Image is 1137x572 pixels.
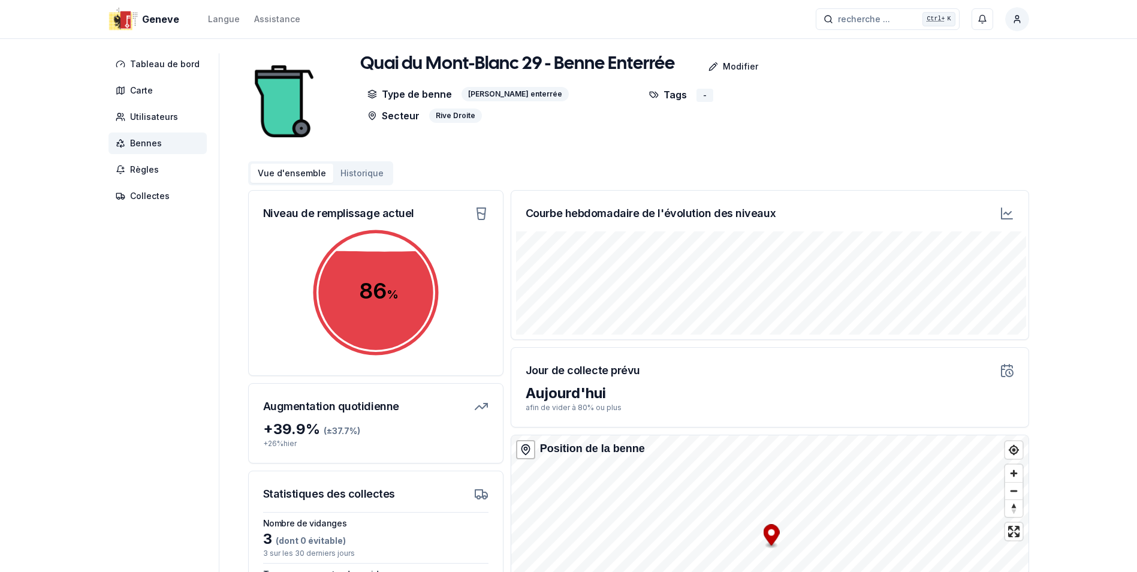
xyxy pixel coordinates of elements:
p: Type de benne [367,87,452,101]
button: Enter fullscreen [1005,523,1023,540]
a: Utilisateurs [108,106,212,128]
span: Tableau de bord [130,58,200,70]
a: Geneve [108,12,184,26]
div: + 39.9 % [263,420,488,439]
span: recherche ... [838,13,890,25]
span: Carte [130,85,153,97]
button: Vue d'ensemble [251,164,333,183]
a: Règles [108,159,212,180]
button: Historique [333,164,391,183]
p: + 26 % hier [263,439,488,448]
a: Carte [108,80,212,101]
div: Map marker [763,525,779,549]
h1: Quai du Mont-Blanc 29 - Benne Enterrée [360,53,675,75]
span: (± 37.7 %) [324,426,360,436]
p: 3 sur les 30 derniers jours [263,549,488,558]
span: Bennes [130,137,162,149]
button: Zoom out [1005,482,1023,499]
h3: Statistiques des collectes [263,486,395,502]
button: Zoom in [1005,465,1023,482]
p: Tags [649,87,687,102]
h3: Courbe hebdomadaire de l'évolution des niveaux [526,205,776,222]
h3: Nombre de vidanges [263,517,488,529]
span: Utilisateurs [130,111,178,123]
p: Secteur [367,109,420,123]
p: afin de vider à 80% ou plus [526,403,1014,413]
a: Modifier [675,55,768,79]
div: Rive Droite [429,109,482,123]
h3: Jour de collecte prévu [526,362,640,379]
button: Langue [208,12,240,26]
a: Tableau de bord [108,53,212,75]
span: Collectes [130,190,170,202]
button: Reset bearing to north [1005,499,1023,517]
div: Aujourd'hui [526,384,1014,403]
a: Bennes [108,133,212,154]
a: Collectes [108,185,212,207]
div: Langue [208,13,240,25]
a: Assistance [254,12,300,26]
h3: Niveau de remplissage actuel [263,205,414,222]
button: Find my location [1005,441,1023,459]
span: Règles [130,164,159,176]
span: Geneve [142,12,179,26]
h3: Augmentation quotidienne [263,398,399,415]
span: (dont 0 évitable) [272,535,346,546]
img: Geneve Logo [108,5,137,34]
img: bin Image [248,53,320,149]
div: Position de la benne [540,440,645,457]
span: Reset bearing to north [1005,500,1023,517]
div: - [696,89,713,102]
div: 3 [263,529,488,549]
p: Modifier [723,61,758,73]
button: recherche ...Ctrl+K [816,8,960,30]
div: [PERSON_NAME] enterrée [462,87,569,101]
